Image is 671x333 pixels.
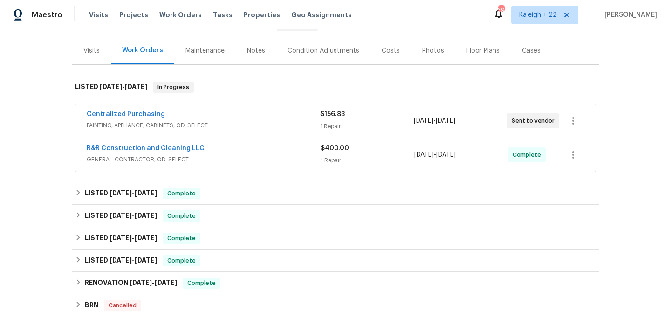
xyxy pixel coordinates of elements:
[414,118,433,124] span: [DATE]
[72,205,599,227] div: LISTED [DATE]-[DATE]Complete
[320,111,345,118] span: $156.83
[185,46,225,55] div: Maintenance
[110,235,132,241] span: [DATE]
[125,83,147,90] span: [DATE]
[436,152,456,158] span: [DATE]
[75,82,147,93] h6: LISTED
[105,301,140,310] span: Cancelled
[135,190,157,196] span: [DATE]
[130,279,152,286] span: [DATE]
[110,257,132,264] span: [DATE]
[601,10,657,20] span: [PERSON_NAME]
[291,10,352,20] span: Geo Assignments
[72,227,599,250] div: LISTED [DATE]-[DATE]Complete
[522,46,541,55] div: Cases
[466,46,500,55] div: Floor Plans
[184,278,219,288] span: Complete
[87,155,321,164] span: GENERAL_CONTRACTOR, OD_SELECT
[72,250,599,272] div: LISTED [DATE]-[DATE]Complete
[135,212,157,219] span: [DATE]
[247,46,265,55] div: Notes
[164,256,199,265] span: Complete
[110,190,132,196] span: [DATE]
[85,188,157,199] h6: LISTED
[164,234,199,243] span: Complete
[135,257,157,264] span: [DATE]
[164,189,199,198] span: Complete
[130,279,177,286] span: -
[244,10,280,20] span: Properties
[119,10,148,20] span: Projects
[72,294,599,317] div: BRN Cancelled
[110,190,157,196] span: -
[100,83,147,90] span: -
[32,10,62,20] span: Maestro
[110,235,157,241] span: -
[100,83,122,90] span: [DATE]
[164,211,199,221] span: Complete
[213,12,233,18] span: Tasks
[110,212,157,219] span: -
[414,150,456,160] span: -
[498,6,504,15] div: 399
[414,116,455,125] span: -
[159,10,202,20] span: Work Orders
[87,111,165,118] a: Centralized Purchasing
[436,118,455,124] span: [DATE]
[135,235,157,241] span: [DATE]
[89,10,108,20] span: Visits
[83,46,100,55] div: Visits
[87,145,205,152] a: R&R Construction and Cleaning LLC
[519,10,557,20] span: Raleigh + 22
[321,145,349,152] span: $400.00
[85,300,98,311] h6: BRN
[72,272,599,294] div: RENOVATION [DATE]-[DATE]Complete
[154,83,193,92] span: In Progress
[288,46,359,55] div: Condition Adjustments
[422,46,444,55] div: Photos
[122,46,163,55] div: Work Orders
[513,150,545,160] span: Complete
[85,255,157,266] h6: LISTED
[110,212,132,219] span: [DATE]
[512,116,558,125] span: Sent to vendor
[155,279,177,286] span: [DATE]
[382,46,400,55] div: Costs
[72,182,599,205] div: LISTED [DATE]-[DATE]Complete
[85,210,157,222] h6: LISTED
[85,277,177,289] h6: RENOVATION
[320,122,413,131] div: 1 Repair
[85,233,157,244] h6: LISTED
[87,121,320,130] span: PAINTING, APPLIANCE, CABINETS, OD_SELECT
[321,156,414,165] div: 1 Repair
[110,257,157,264] span: -
[414,152,434,158] span: [DATE]
[72,72,599,102] div: LISTED [DATE]-[DATE]In Progress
